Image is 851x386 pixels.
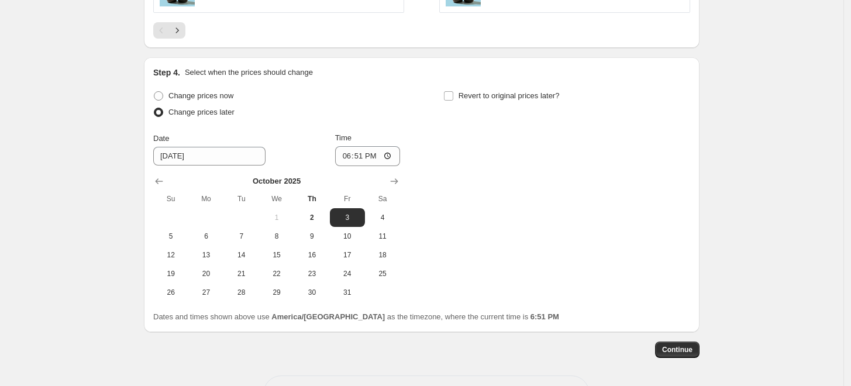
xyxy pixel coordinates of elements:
span: 5 [158,232,184,241]
span: 26 [158,288,184,297]
span: 13 [193,250,219,260]
button: Friday October 3 2025 [330,208,365,227]
button: Friday October 17 2025 [330,246,365,264]
span: 3 [335,213,360,222]
button: Tuesday October 14 2025 [224,246,259,264]
span: Su [158,194,184,204]
th: Friday [330,189,365,208]
span: 14 [229,250,254,260]
span: 11 [370,232,395,241]
button: Sunday October 19 2025 [153,264,188,283]
input: 12:00 [335,146,401,166]
span: Sa [370,194,395,204]
span: 29 [264,288,290,297]
span: 22 [264,269,290,278]
p: Select when the prices should change [185,67,313,78]
button: Wednesday October 22 2025 [259,264,294,283]
span: 20 [193,269,219,278]
th: Tuesday [224,189,259,208]
span: Tu [229,194,254,204]
button: Saturday October 18 2025 [365,246,400,264]
button: Continue [655,342,700,358]
span: 6 [193,232,219,241]
button: Monday October 20 2025 [188,264,223,283]
button: Sunday October 5 2025 [153,227,188,246]
button: Tuesday October 7 2025 [224,227,259,246]
b: America/[GEOGRAPHIC_DATA] [271,312,385,321]
span: Change prices later [168,108,235,116]
button: Thursday October 16 2025 [294,246,329,264]
span: 18 [370,250,395,260]
span: Fr [335,194,360,204]
button: Monday October 6 2025 [188,227,223,246]
span: 31 [335,288,360,297]
button: Sunday October 12 2025 [153,246,188,264]
button: Show next month, November 2025 [386,173,402,189]
button: Saturday October 11 2025 [365,227,400,246]
span: Time [335,133,352,142]
span: 10 [335,232,360,241]
span: 9 [299,232,325,241]
span: We [264,194,290,204]
button: Monday October 27 2025 [188,283,223,302]
span: 24 [335,269,360,278]
nav: Pagination [153,22,185,39]
button: Wednesday October 1 2025 [259,208,294,227]
button: Wednesday October 15 2025 [259,246,294,264]
button: Next [169,22,185,39]
input: 10/2/2025 [153,147,266,166]
button: Thursday October 30 2025 [294,283,329,302]
button: Friday October 24 2025 [330,264,365,283]
th: Sunday [153,189,188,208]
span: Mo [193,194,219,204]
span: Continue [662,345,692,354]
button: Friday October 31 2025 [330,283,365,302]
h2: Step 4. [153,67,180,78]
span: 2 [299,213,325,222]
th: Saturday [365,189,400,208]
th: Thursday [294,189,329,208]
span: Th [299,194,325,204]
span: Change prices now [168,91,233,100]
button: Friday October 10 2025 [330,227,365,246]
span: 25 [370,269,395,278]
button: Tuesday October 28 2025 [224,283,259,302]
th: Monday [188,189,223,208]
span: 7 [229,232,254,241]
span: 27 [193,288,219,297]
button: Thursday October 23 2025 [294,264,329,283]
button: Saturday October 4 2025 [365,208,400,227]
button: Show previous month, September 2025 [151,173,167,189]
button: Thursday October 9 2025 [294,227,329,246]
span: 16 [299,250,325,260]
button: Tuesday October 21 2025 [224,264,259,283]
b: 6:51 PM [530,312,559,321]
span: 8 [264,232,290,241]
button: Today Thursday October 2 2025 [294,208,329,227]
span: 4 [370,213,395,222]
span: 19 [158,269,184,278]
span: Revert to original prices later? [459,91,560,100]
button: Wednesday October 29 2025 [259,283,294,302]
span: Dates and times shown above use as the timezone, where the current time is [153,312,559,321]
span: 15 [264,250,290,260]
button: Saturday October 25 2025 [365,264,400,283]
th: Wednesday [259,189,294,208]
span: 12 [158,250,184,260]
button: Monday October 13 2025 [188,246,223,264]
span: 1 [264,213,290,222]
button: Wednesday October 8 2025 [259,227,294,246]
span: Date [153,134,169,143]
span: 28 [229,288,254,297]
button: Sunday October 26 2025 [153,283,188,302]
span: 30 [299,288,325,297]
span: 17 [335,250,360,260]
span: 23 [299,269,325,278]
span: 21 [229,269,254,278]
